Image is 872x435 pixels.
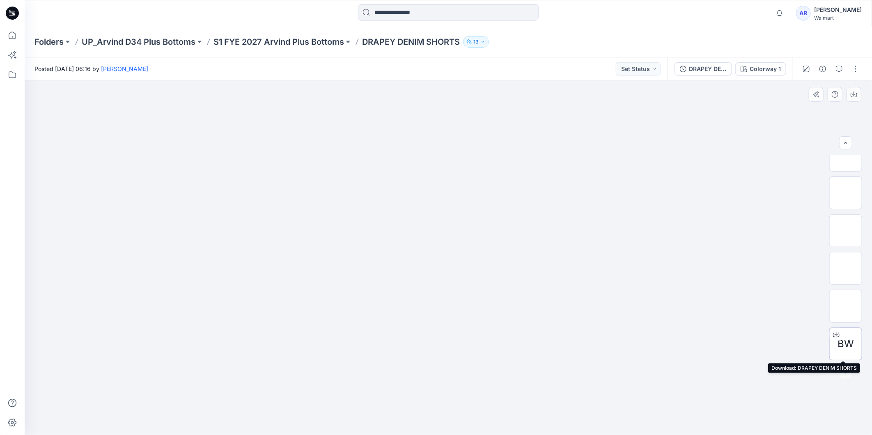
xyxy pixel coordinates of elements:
p: 13 [473,37,479,46]
button: Details [816,62,829,76]
a: Folders [34,36,64,48]
div: [PERSON_NAME] [814,5,862,15]
div: DRAPEY DENIM SHORTS [689,64,727,73]
div: Colorway 1 [750,64,781,73]
span: BW [838,337,854,351]
button: 13 [463,36,489,48]
div: AR [796,6,811,21]
div: Walmart [814,15,862,21]
p: DRAPEY DENIM SHORTS [362,36,460,48]
button: Colorway 1 [735,62,786,76]
a: [PERSON_NAME] [101,65,148,72]
a: S1 FYE 2027 Arvind Plus Bottoms [213,36,344,48]
a: UP_Arvind D34 Plus Bottoms [82,36,195,48]
button: DRAPEY DENIM SHORTS [675,62,732,76]
span: Posted [DATE] 06:16 by [34,64,148,73]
